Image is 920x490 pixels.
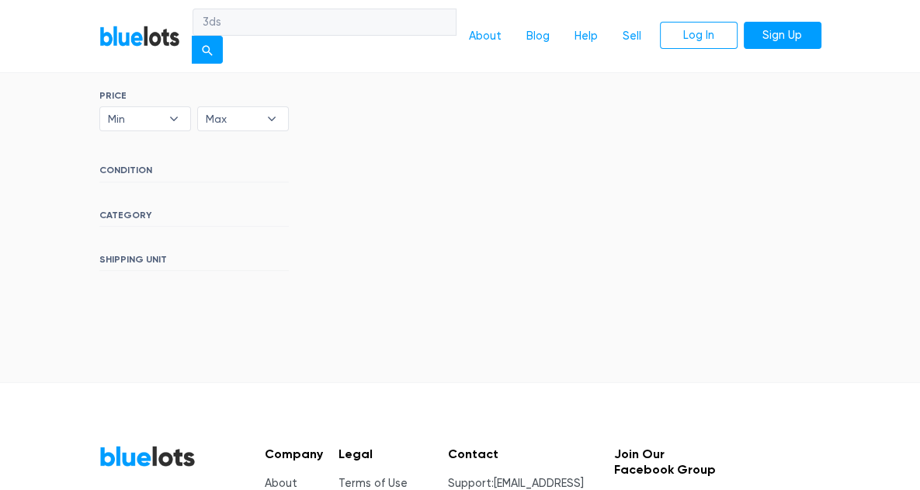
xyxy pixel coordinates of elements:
a: Log In [660,22,738,50]
h5: Contact [448,447,599,461]
h5: Join Our Facebook Group [614,447,721,476]
h5: Legal [338,447,432,461]
a: Blog [514,22,562,51]
a: About [457,22,514,51]
a: BlueLots [99,25,180,47]
span: Min [108,107,161,130]
a: Help [562,22,610,51]
a: About [265,477,297,490]
a: Sell [610,22,654,51]
a: Sign Up [744,22,821,50]
a: BlueLots [99,445,196,467]
b: ▾ [158,107,190,130]
h6: PRICE [99,90,289,101]
h6: CONDITION [99,165,289,182]
b: ▾ [255,107,288,130]
a: Terms of Use [338,477,408,490]
span: Max [206,107,259,130]
input: Search for inventory [193,9,457,36]
h5: Company [265,447,323,461]
h6: CATEGORY [99,210,289,227]
h6: SHIPPING UNIT [99,254,289,271]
